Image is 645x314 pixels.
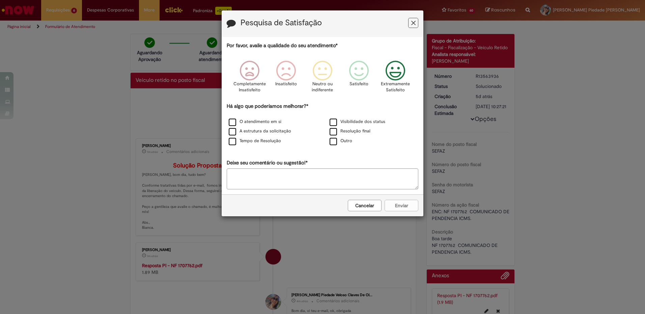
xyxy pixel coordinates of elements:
[330,128,370,134] label: Resolução final
[330,138,352,144] label: Outro
[269,56,303,102] div: Insatisfeito
[229,119,281,125] label: O atendimento em si
[227,159,308,166] label: Deixe seu comentário ou sugestão!*
[348,200,382,211] button: Cancelar
[342,56,376,102] div: Satisfeito
[381,81,410,93] p: Extremamente Satisfeito
[241,19,322,27] label: Pesquisa de Satisfação
[275,81,297,87] p: Insatisfeito
[378,56,413,102] div: Extremamente Satisfeito
[232,56,267,102] div: Completamente Insatisfeito
[229,138,281,144] label: Tempo de Resolução
[310,81,335,93] p: Neutro ou indiferente
[349,81,368,87] p: Satisfeito
[227,42,338,49] label: Por favor, avalie a qualidade do seu atendimento*
[229,128,291,134] label: A estrutura da solicitação
[305,56,340,102] div: Neutro ou indiferente
[330,119,385,125] label: Visibilidade dos status
[233,81,266,93] p: Completamente Insatisfeito
[227,103,418,146] div: Há algo que poderíamos melhorar?*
